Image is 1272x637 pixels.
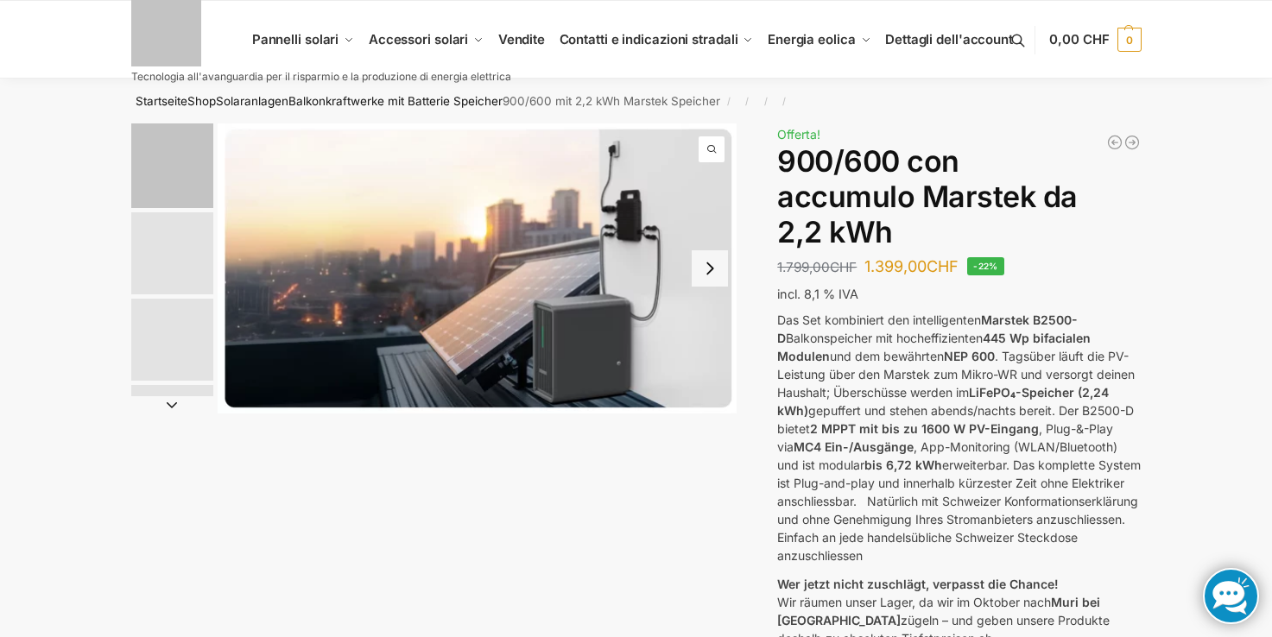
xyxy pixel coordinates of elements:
li: 2 / 8 [127,210,213,296]
nav: Pangrattato [100,79,1172,123]
strong: NEP 600 [944,349,995,363]
span: / [738,95,756,109]
span: Contatti e indicazioni stradali [560,31,738,47]
a: Startseite [136,94,187,108]
span: 0,00 CHF [1049,31,1109,47]
span: incl. 8,1 % IVA [777,287,858,301]
a: Centrale elettrica da balcone con sistema di accumulo Marstek5 1 [218,123,737,413]
span: / [756,95,775,109]
img: Balkonkraftwerk mit Marstek Speicher [131,123,213,208]
a: Centrale elettrica da balcone 1780 watt con batteria Zendure da 4 KWh in grado di eseguire l'alim... [1106,134,1123,151]
li: 4 / 8 [127,382,213,469]
span: Energia eolica [768,31,856,47]
strong: LiFePO₄-Speicher (2,24 kWh) [777,385,1109,418]
button: Diapositiva successiva [692,250,728,287]
button: Diapositiva successiva [131,396,213,413]
font: 900/600 mit 2,2 kWh Marstek Speicher [136,94,720,108]
li: 1 / 8 [218,123,737,413]
span: 0 [1117,28,1142,52]
a: 0,00 CHF 0 [1049,14,1141,66]
span: -22% [967,257,1004,275]
strong: 445 Wp bifacialen Modulen [777,331,1091,363]
a: Energia eolica [761,1,878,79]
strong: MC4 Ein-/Ausgänge [794,439,914,454]
strong: Wer jetzt nicht zuschlägt, verpasst die Chance! [777,577,1059,591]
a: Contatti e indicazioni stradali [552,1,760,79]
a: Shop [187,94,216,108]
a: Balkonkraftwerke mit Batterie Speicher [288,94,503,108]
strong: 2 MPPT mit bis zu 1600 W PV-Eingang [810,421,1039,436]
a: Dettagli dell'account [878,1,1020,79]
span: Dettagli dell'account [885,31,1013,47]
span: Vendite [498,31,545,47]
strong: Marstek B2500-D [777,312,1078,345]
img: Marstek Balkonkraftwerk [131,212,213,294]
p: Das Set kombiniert den intelligenten Balkonspeicher mit hocheffizienten und dem bewährten . Tagsü... [777,311,1141,564]
span: / [775,95,793,109]
li: 3 / 8 [127,296,213,382]
span: Offerta! [777,127,820,142]
img: ChatGPT Image 29. März 2025, 12_41_06 [131,385,213,467]
span: CHF [830,259,857,275]
a: Solaranlagen [216,94,288,108]
li: 1 / 8 [127,123,213,210]
img: Anschlusskabel-3meter_schweizer-stecker [131,299,213,381]
bdi: 1.399,00 [864,257,959,275]
strong: bis 6,72 kWh [864,457,942,472]
span: / [720,95,738,109]
p: Tecnologia all'avanguardia per il risparmio e la produzione di energia elettrica [131,72,511,82]
img: Balkonkraftwerk mit Marstek Speicher [218,123,737,413]
a: Vendite [490,1,552,79]
bdi: 1.799,00 [777,259,857,275]
h1: 900/600 con accumulo Marstek da 2,2 kWh [777,144,1141,249]
span: CHF [927,257,959,275]
strong: Muri bei [GEOGRAPHIC_DATA] [777,595,1100,628]
a: Centrale elettrica plug-in con accumulo da 8 KW e 8 moduli solari da 3560 watt con Shelly Em 3 Pro [1123,134,1141,151]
